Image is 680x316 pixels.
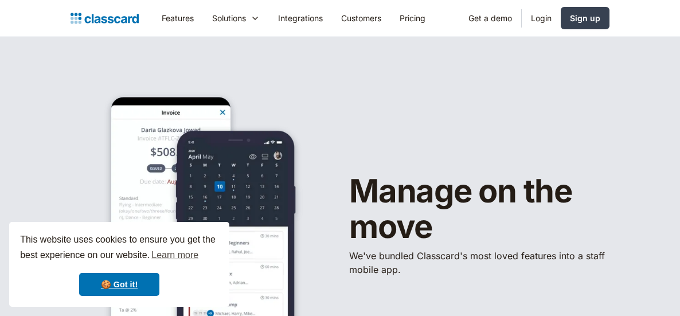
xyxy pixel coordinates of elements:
a: Features [153,5,203,31]
a: dismiss cookie message [79,273,159,296]
a: Get a demo [459,5,521,31]
span: This website uses cookies to ensure you get the best experience on our website. [20,233,218,264]
p: We've bundled ​Classcard's most loved features into a staff mobile app. [349,249,609,276]
a: Pricing [390,5,435,31]
a: Customers [332,5,390,31]
div: cookieconsent [9,222,229,307]
a: Sign up [561,7,609,29]
a: Logo [71,10,139,26]
div: Solutions [212,12,246,24]
a: Login [522,5,561,31]
a: learn more about cookies [150,247,200,264]
a: Integrations [269,5,332,31]
div: Solutions [203,5,269,31]
h1: Manage on the move [349,174,609,244]
div: Sign up [570,12,600,24]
